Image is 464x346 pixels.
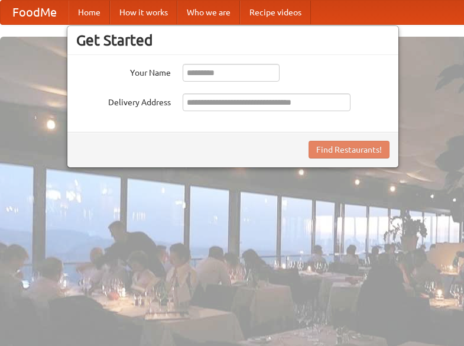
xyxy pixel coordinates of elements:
[76,93,171,108] label: Delivery Address
[177,1,240,24] a: Who we are
[110,1,177,24] a: How it works
[1,1,69,24] a: FoodMe
[76,31,390,49] h3: Get Started
[69,1,110,24] a: Home
[240,1,311,24] a: Recipe videos
[309,141,390,159] button: Find Restaurants!
[76,64,171,79] label: Your Name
